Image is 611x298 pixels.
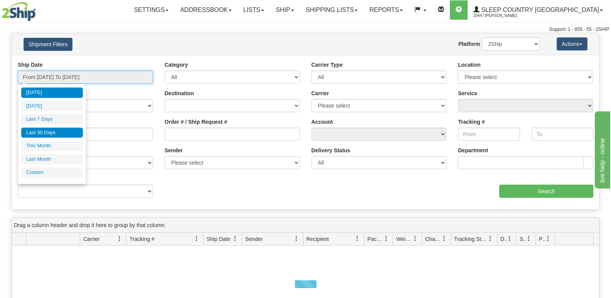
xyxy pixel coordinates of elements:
[367,235,384,243] span: Packages
[21,167,83,178] li: Custom
[237,0,270,20] a: Lists
[83,235,100,243] span: Carrier
[458,61,480,69] label: Location
[503,232,516,245] a: Delivery Status filter column settings
[311,118,333,126] label: Account
[438,232,451,245] a: Charge filter column settings
[351,232,364,245] a: Recipient filter column settings
[311,89,329,97] label: Carrier
[12,218,599,233] div: grid grouping header
[500,235,507,243] span: Delivery Status
[364,0,409,20] a: Reports
[458,40,480,48] label: Platform
[229,232,242,245] a: Ship Date filter column settings
[458,146,488,154] label: Department
[306,235,329,243] span: Recipient
[21,141,83,151] li: This Month
[499,185,593,198] input: Search
[473,12,531,20] span: 2044 / [PERSON_NAME]
[174,0,237,20] a: Addressbook
[207,235,230,243] span: Ship Date
[484,232,497,245] a: Tracking Status filter column settings
[21,88,83,98] li: [DATE]
[290,232,303,245] a: Sender filter column settings
[2,26,609,33] div: Support: 1 - 855 - 55 - 2SHIP
[21,154,83,165] li: Last Month
[18,61,43,69] label: Ship Date
[2,2,36,21] img: logo2044.jpg
[425,235,441,243] span: Charge
[270,0,300,20] a: Ship
[300,0,364,20] a: Shipping lists
[245,235,263,243] span: Sender
[6,5,71,14] div: live help - online
[409,232,422,245] a: Weight filter column settings
[128,0,174,20] a: Settings
[468,0,609,20] a: Sleep Country [GEOGRAPHIC_DATA] 2044 / [PERSON_NAME]
[165,146,183,154] label: Sender
[311,61,343,69] label: Carrier Type
[480,7,599,13] span: Sleep Country [GEOGRAPHIC_DATA]
[165,61,188,69] label: Category
[593,109,610,188] iframe: chat widget
[380,232,393,245] a: Packages filter column settings
[130,235,155,243] span: Tracking #
[311,146,350,154] label: Delivery Status
[21,101,83,111] li: [DATE]
[458,128,520,141] input: From
[165,118,227,126] label: Order # / Ship Request #
[532,128,593,141] input: To
[24,38,72,51] button: Shipment Filters
[458,118,485,126] label: Tracking #
[522,232,535,245] a: Shipment Issues filter column settings
[190,232,203,245] a: Tracking # filter column settings
[396,235,412,243] span: Weight
[458,89,477,97] label: Service
[539,235,545,243] span: Pickup Status
[113,232,126,245] a: Carrier filter column settings
[21,114,83,125] li: Last 7 Days
[520,235,526,243] span: Shipment Issues
[165,89,194,97] label: Destination
[454,235,488,243] span: Tracking Status
[542,232,555,245] a: Pickup Status filter column settings
[21,128,83,138] li: Last 30 Days
[557,37,587,51] button: Actions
